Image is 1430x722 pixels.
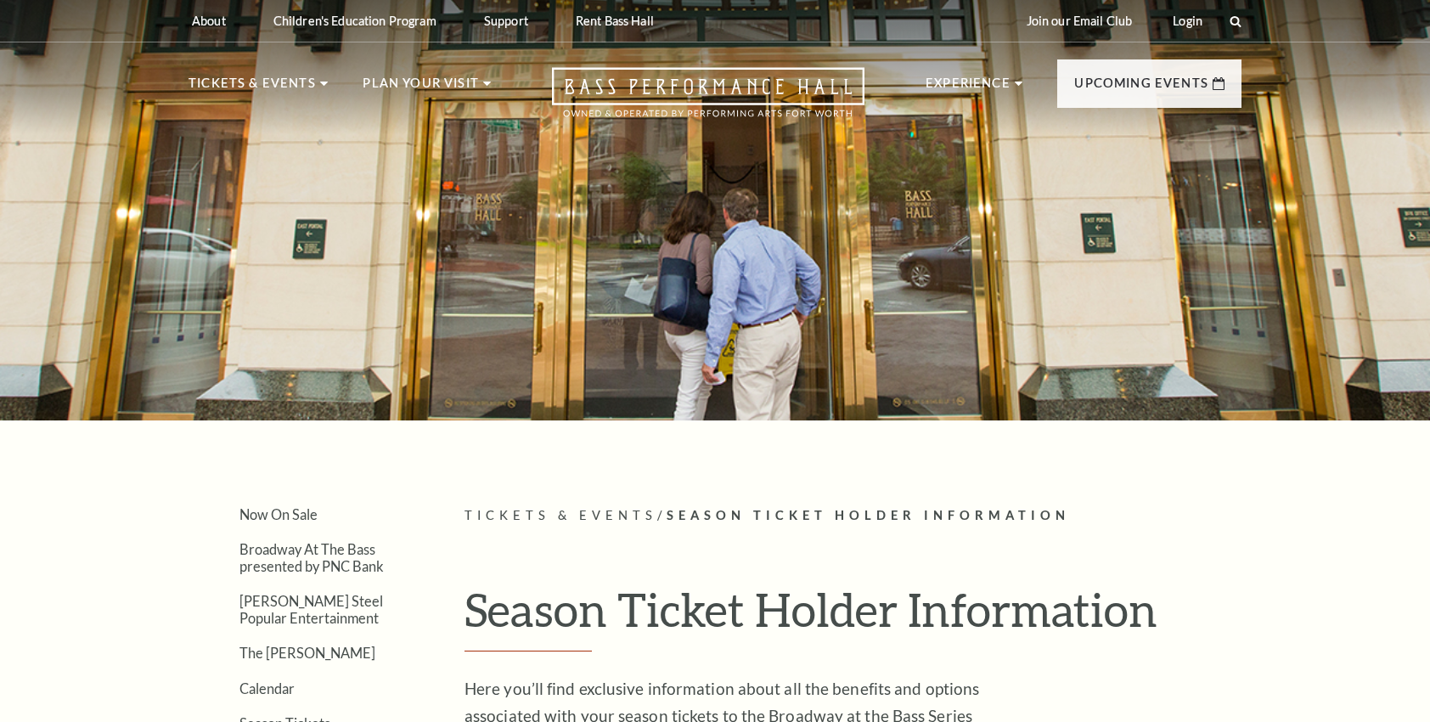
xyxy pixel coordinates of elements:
[464,508,657,522] span: Tickets & Events
[926,73,1011,104] p: Experience
[239,593,383,625] a: [PERSON_NAME] Steel Popular Entertainment
[192,14,226,28] p: About
[464,582,1241,651] h1: Season Ticket Holder Information
[464,505,1241,527] p: /
[363,73,479,104] p: Plan Your Visit
[239,506,318,522] a: Now On Sale
[576,14,654,28] p: Rent Bass Hall
[239,645,375,661] a: The [PERSON_NAME]
[667,508,1070,522] span: Season Ticket Holder Information
[1074,73,1208,104] p: Upcoming Events
[239,680,295,697] a: Calendar
[239,541,384,573] a: Broadway At The Bass presented by PNC Bank
[273,14,436,28] p: Children's Education Program
[189,73,316,104] p: Tickets & Events
[484,14,528,28] p: Support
